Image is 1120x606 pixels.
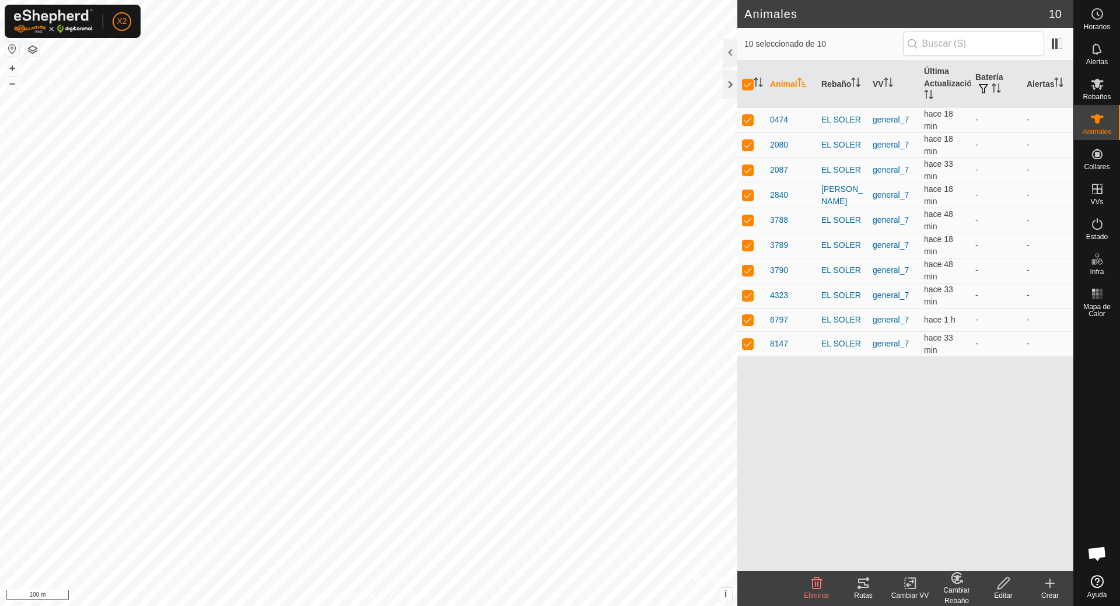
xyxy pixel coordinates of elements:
a: general_7 [873,140,909,149]
td: - [971,283,1022,308]
button: Restablecer Mapa [5,42,19,56]
td: - [1022,331,1073,356]
span: 3790 [770,264,788,276]
a: Ayuda [1074,570,1120,603]
h2: Animales [744,7,1049,21]
td: - [1022,308,1073,331]
th: Última Actualización [919,61,971,108]
span: Rebaños [1083,93,1111,100]
td: - [971,107,1022,132]
a: general_7 [873,290,909,300]
div: Chat abierto [1080,536,1115,571]
div: EL SOLER [821,139,863,151]
span: Estado [1086,233,1108,240]
p-sorticon: Activar para ordenar [797,79,807,89]
div: Rutas [840,590,887,601]
p-sorticon: Activar para ordenar [924,92,933,101]
td: - [1022,283,1073,308]
button: i [719,588,732,601]
button: – [5,76,19,90]
td: - [1022,132,1073,157]
td: - [971,331,1022,356]
button: Capas del Mapa [26,43,40,57]
span: Collares [1084,163,1109,170]
th: Alertas [1022,61,1073,108]
div: Cambiar VV [887,590,933,601]
span: Horarios [1084,23,1110,30]
span: 17 sept 2025, 12:02 [924,134,953,156]
a: general_7 [873,215,909,225]
a: Contáctenos [390,591,429,601]
div: [PERSON_NAME] [821,183,863,208]
td: - [971,308,1022,331]
span: 2080 [770,139,788,151]
span: 3788 [770,214,788,226]
span: 3789 [770,239,788,251]
span: 17 sept 2025, 11:47 [924,159,953,181]
div: Editar [980,590,1027,601]
td: - [971,183,1022,208]
span: 0474 [770,114,788,126]
td: - [1022,183,1073,208]
a: general_7 [873,165,909,174]
a: general_7 [873,190,909,199]
span: 2840 [770,189,788,201]
div: EL SOLER [821,114,863,126]
p-sorticon: Activar para ordenar [992,85,1001,94]
a: general_7 [873,240,909,250]
span: VVs [1090,198,1103,205]
span: Ayuda [1087,591,1107,598]
td: - [971,132,1022,157]
td: - [1022,107,1073,132]
td: - [1022,157,1073,183]
div: EL SOLER [821,264,863,276]
a: Política de Privacidad [309,591,376,601]
span: Infra [1090,268,1104,275]
span: 6797 [770,314,788,326]
span: 10 [1049,5,1062,23]
a: general_7 [873,265,909,275]
a: general_7 [873,115,909,124]
th: Animal [765,61,817,108]
th: VV [868,61,919,108]
span: Eliminar [804,591,829,600]
div: EL SOLER [821,338,863,350]
div: EL SOLER [821,239,863,251]
div: EL SOLER [821,164,863,176]
span: 4323 [770,289,788,302]
th: Rebaño [817,61,868,108]
p-sorticon: Activar para ordenar [1054,79,1063,89]
span: Alertas [1086,58,1108,65]
div: EL SOLER [821,214,863,226]
div: EL SOLER [821,314,863,326]
span: X2 [117,15,127,27]
span: 8147 [770,338,788,350]
span: i [724,589,727,599]
span: 17 sept 2025, 11:32 [924,209,953,231]
span: 17 sept 2025, 11:47 [924,333,953,355]
span: 17 sept 2025, 12:02 [924,184,953,206]
td: - [1022,233,1073,258]
span: 10 seleccionado de 10 [744,38,903,50]
td: - [971,258,1022,283]
span: 17 sept 2025, 11:47 [924,285,953,306]
span: 17 sept 2025, 11:32 [924,260,953,281]
p-sorticon: Activar para ordenar [754,79,763,89]
div: Crear [1027,590,1073,601]
p-sorticon: Activar para ordenar [851,79,860,89]
input: Buscar (S) [903,31,1044,56]
img: Logo Gallagher [14,9,93,33]
span: Mapa de Calor [1077,303,1117,317]
td: - [1022,208,1073,233]
span: 17 sept 2025, 11:02 [924,315,956,324]
td: - [971,208,1022,233]
th: Batería [971,61,1022,108]
span: 2087 [770,164,788,176]
a: general_7 [873,315,909,324]
p-sorticon: Activar para ordenar [884,79,893,89]
td: - [971,157,1022,183]
div: Cambiar Rebaño [933,585,980,606]
span: Animales [1083,128,1111,135]
div: EL SOLER [821,289,863,302]
span: 17 sept 2025, 12:02 [924,109,953,131]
